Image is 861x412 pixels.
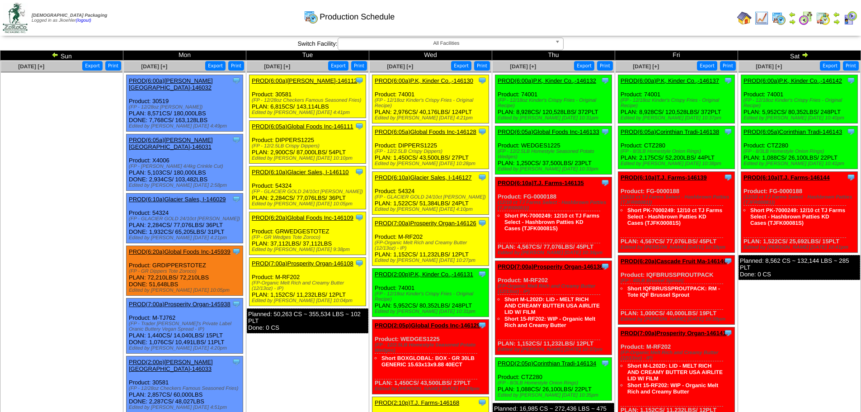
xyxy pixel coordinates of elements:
div: Product: M-TJ762 PLAN: 1,440CS / 14,040LBS / 15PLT DONE: 1,076CS / 10,491LBS / 11PLT [127,298,243,354]
div: Product: 74001 PLAN: 5,952CS / 80,352LBS / 248PLT [372,269,489,317]
div: Edited by [PERSON_NAME] [DATE] 4:51pm [129,405,243,410]
div: Edited by [PERSON_NAME] [DATE] 4:41pm [252,110,366,115]
a: PROD(6:20a)Global Foods Inc-145939 [129,248,231,255]
div: Product: 74001 PLAN: 2,976CS / 40,176LBS / 124PLT [372,75,489,123]
a: Short PK-7000249: 12/10 ct TJ Farms Select - Hashbrown Patties KD Cases (TJFK00081S) [627,207,722,226]
a: Short PK-7000249: 12/10 ct TJ Farms Select - Hashbrown Patties KD Cases (TJFK00081S) [504,213,599,232]
img: Tooltip [724,256,733,265]
a: [DATE] [+] [633,63,659,70]
a: PROD(6:05a)Global Foods Inc-146111 [252,123,353,130]
div: (FP - 12/28oz Checkers Famous Seasoned Fries) [129,386,243,391]
div: Product: 74001 PLAN: 8,928CS / 120,528LBS / 372PLT [618,75,735,123]
a: PROD(2:05p)Corinthian Tradi-146134 [498,360,596,367]
td: Mon [123,51,246,61]
img: Tooltip [355,122,364,131]
div: (FP - 40LB Brussel Sprout) [621,278,734,284]
a: Short PK-7000249: 12/10 ct TJ Farms Select - Hashbrown Patties KD Cases (TJFK00081S) [750,207,845,226]
button: Print [843,61,859,71]
a: PROD(6:05a)Global Foods Inc-146128 [375,128,476,135]
img: Tooltip [232,194,241,204]
a: PROD(6:00a)P.K, Kinder Co.,-146142 [743,77,842,84]
a: PROD(2:10p)T.J. Farms-146168 [375,399,459,406]
button: Print [597,61,613,71]
a: PROD(6:05a)Corinthian Tradi-146143 [743,128,842,135]
div: (FP - GR Dippers Tote Zoroco) [129,269,243,274]
div: Edited by [PERSON_NAME] [DATE] 4:10pm [375,207,489,212]
div: Product: FG-0000188 PLAN: 1,522CS / 25,692LBS / 15PLT [741,172,858,253]
div: Edited by [PERSON_NAME] [DATE] 4:21pm [375,115,489,121]
img: Tooltip [478,127,487,136]
a: PROD(7:00a)Prosperity Organ-146136 [498,263,603,270]
div: (FP-Organic Melt Rich and Creamy Butter (12/13oz) - IP) [375,240,489,251]
a: PROD(2:00p)P.K, Kinder Co.,-146131 [375,271,473,278]
div: Product: M-RF202 PLAN: 1,152CS / 11,232LBS / 12PLT [372,218,489,266]
img: Tooltip [232,247,241,256]
img: line_graph.gif [754,11,769,25]
div: (FP - 12/18oz Kinder's Crispy Fries - Original Recipe) [743,98,857,109]
td: Tue [246,51,369,61]
div: Edited by [PERSON_NAME] [DATE] 10:39pm [621,317,734,322]
a: PROD(6:10a)T.J. Farms-146144 [743,174,830,181]
div: (FP - GR Wedges Tote Zoroco) [252,235,366,240]
button: Print [351,61,367,71]
img: arrowright.gif [833,18,840,25]
div: Edited by [PERSON_NAME] [DATE] 4:21pm [129,235,243,241]
a: PROD(6:00a)P.K, Kinder Co.,-146137 [621,77,719,84]
a: PROD(6:10a)Glacier Sales, I-146127 [375,174,472,181]
div: (FP - 12/2.5LB Homestyle Seasoned Potato Wedges) [375,342,489,353]
img: Tooltip [478,321,487,330]
img: Tooltip [232,76,241,85]
img: Tooltip [601,178,610,187]
a: (logout) [76,18,91,23]
img: Tooltip [355,213,364,222]
div: (12/10 ct TJ Farms Select - Hashbrown Patties (TJFR00081)) [743,194,857,205]
a: PROD(2:05p)Global Foods Inc-146129 [375,322,480,329]
button: Export [574,61,594,71]
a: PROD(7:00a)Prosperity Organ-146108 [252,260,353,267]
td: Thu [492,51,615,61]
a: PROD(7:00a)Prosperity Organ-145938 [129,301,231,308]
a: [DATE] [+] [18,63,44,70]
img: zoroco-logo-small.webp [3,3,28,33]
button: Print [228,61,244,71]
div: Product: GRWEDGESTOTEZ PLAN: 37,112LBS / 37,112LBS [249,212,366,255]
span: [DATE] [+] [387,63,413,70]
a: Short IQFBRUSSPROUTPACK: RM - Tote IQF Brussel Sprout [627,285,720,298]
div: Product: 30581 PLAN: 6,815CS / 143,114LBS [249,75,366,118]
img: arrowleft.gif [789,11,796,18]
td: Sun [0,51,123,61]
button: Export [205,61,226,71]
span: Logged in as Jkoehler [32,13,107,23]
a: PROD(6:05a)[PERSON_NAME][GEOGRAPHIC_DATA]-146031 [129,137,213,150]
img: Tooltip [601,76,610,85]
button: Print [105,61,121,71]
div: Edited by [PERSON_NAME] [DATE] 10:27pm [375,258,489,263]
button: Export [82,61,103,71]
img: arrowright.gif [801,51,809,58]
a: [DATE] [+] [510,63,536,70]
div: Product: WEDGES1225 PLAN: 1,450CS / 43,500LBS / 27PLT [372,320,489,394]
img: calendarcustomer.gif [843,11,857,25]
div: (FP - GLACIER GOLD 24/10ct [PERSON_NAME]) [375,194,489,200]
a: PROD(6:10a)T.J. Farms-146135 [498,180,584,186]
div: (FP - 12/18oz Kinder's Crispy Fries - Original Recipe) [498,98,612,109]
div: Product: DIPPERS1225 PLAN: 2,900CS / 87,000LBS / 54PLT [249,121,366,164]
img: Tooltip [478,76,487,85]
div: Planned: 50,263 CS ~ 355,534 LBS ~ 102 PLT Done: 0 CS [247,308,368,333]
img: arrowleft.gif [52,51,59,58]
img: Tooltip [847,127,856,136]
a: PROD(7:00a)Prosperity Organ-146126 [375,220,476,227]
div: Product: 54324 PLAN: 1,522CS / 51,384LBS / 24PLT [372,172,489,215]
a: [DATE] [+] [141,63,167,70]
button: Print [474,61,490,71]
div: Edited by [PERSON_NAME] [DATE] 10:33pm [498,166,612,172]
div: Edited by [PERSON_NAME] [DATE] 10:35pm [498,393,612,398]
img: Tooltip [232,135,241,144]
span: [DATE] [+] [756,63,782,70]
a: PROD(6:20a)Global Foods Inc-146109 [252,214,353,221]
div: (FP-Organic Melt Rich and Creamy Butter (12/13oz) - IP) [498,284,612,294]
div: (FP - 12/2.5LB Crispy Dippers) [375,149,489,154]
